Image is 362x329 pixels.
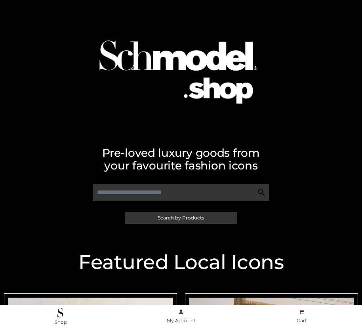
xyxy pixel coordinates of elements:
[53,319,67,325] span: .Shop
[158,215,204,220] span: Search by Products
[297,317,307,323] span: Cart
[4,146,358,172] h2: Pre-loved luxury goods from your favourite fashion icons
[167,317,196,323] span: My Account
[121,308,242,325] a: My Account
[257,189,265,196] img: Search Icon
[241,308,362,325] a: Cart
[57,308,63,317] img: .Shop
[125,212,237,224] a: Search by Products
